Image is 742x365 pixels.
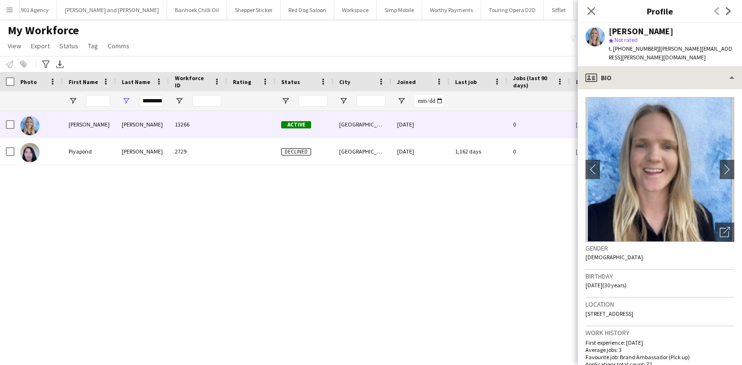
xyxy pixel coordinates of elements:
span: Export [31,42,50,50]
div: Piyapond [63,138,116,165]
span: City [339,78,350,85]
input: First Name Filter Input [86,95,110,107]
span: Not rated [614,36,638,43]
span: [DEMOGRAPHIC_DATA] [585,253,643,261]
div: [PERSON_NAME] [609,27,673,36]
button: Banhoek Chilli Oil [167,0,227,19]
div: [GEOGRAPHIC_DATA] [333,138,391,165]
input: Workforce ID Filter Input [192,95,221,107]
button: Red Dog Saloon [281,0,334,19]
span: Comms [108,42,129,50]
p: First experience: [DATE] [585,339,734,346]
div: Open photos pop-in [715,223,734,242]
div: [PERSON_NAME] [116,111,169,138]
input: City Filter Input [357,95,385,107]
button: Open Filter Menu [576,97,585,105]
a: Tag [84,40,102,52]
span: My Workforce [8,23,79,38]
span: Email [576,78,591,85]
div: 1,162 days [449,138,507,165]
div: 2729 [169,138,227,165]
span: Photo [20,78,37,85]
div: 13266 [169,111,227,138]
div: 0 [507,138,570,165]
span: Last job [455,78,477,85]
button: Open Filter Menu [281,97,290,105]
button: Open Filter Menu [122,97,130,105]
img: Crew avatar or photo [585,97,734,242]
span: | [PERSON_NAME][EMAIL_ADDRESS][PERSON_NAME][DOMAIN_NAME] [609,45,732,61]
button: Sifflet [544,0,574,19]
h3: Location [585,300,734,309]
button: Simp Mobile [377,0,422,19]
span: Workforce ID [175,74,210,89]
span: Status [281,78,300,85]
button: Open Filter Menu [175,97,184,105]
input: Last Name Filter Input [139,95,163,107]
button: Touring Opera D2D [481,0,544,19]
button: Open Filter Menu [339,97,348,105]
div: [DATE] [391,138,449,165]
img: Katrina Donaldson [20,116,40,135]
button: Shepper Sticker [227,0,281,19]
a: Comms [104,40,133,52]
span: Rating [233,78,251,85]
button: Open Filter Menu [397,97,406,105]
span: View [8,42,21,50]
span: Status [59,42,78,50]
span: First Name [69,78,98,85]
input: Status Filter Input [299,95,328,107]
img: Piyapond Donaldson [20,143,40,162]
button: [PERSON_NAME] and [PERSON_NAME] [57,0,167,19]
div: [GEOGRAPHIC_DATA] [333,111,391,138]
span: [STREET_ADDRESS] [585,310,633,317]
a: Status [56,40,82,52]
p: Average jobs: 3 [585,346,734,353]
a: Export [27,40,54,52]
span: t. [PHONE_NUMBER] [609,45,659,52]
span: Last Name [122,78,150,85]
h3: Birthday [585,272,734,281]
button: 1901 Agency [10,0,57,19]
span: Active [281,121,311,128]
h3: Gender [585,244,734,253]
button: Worthy Payments [422,0,481,19]
input: Joined Filter Input [414,95,443,107]
button: White Fox [574,0,613,19]
app-action-btn: Export XLSX [54,58,66,70]
span: Jobs (last 90 days) [513,74,553,89]
a: View [4,40,25,52]
span: Declined [281,148,311,155]
span: Tag [88,42,98,50]
h3: Profile [578,5,742,17]
button: Open Filter Menu [69,97,77,105]
h3: Work history [585,328,734,337]
app-action-btn: Advanced filters [40,58,52,70]
p: Favourite job: Brand Ambassador (Pick up) [585,353,734,361]
button: Workspace [334,0,377,19]
div: Bio [578,66,742,89]
div: [PERSON_NAME] [116,138,169,165]
span: [DATE] (30 years) [585,281,627,289]
div: 0 [507,111,570,138]
div: [PERSON_NAME] [63,111,116,138]
div: [DATE] [391,111,449,138]
span: Joined [397,78,416,85]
